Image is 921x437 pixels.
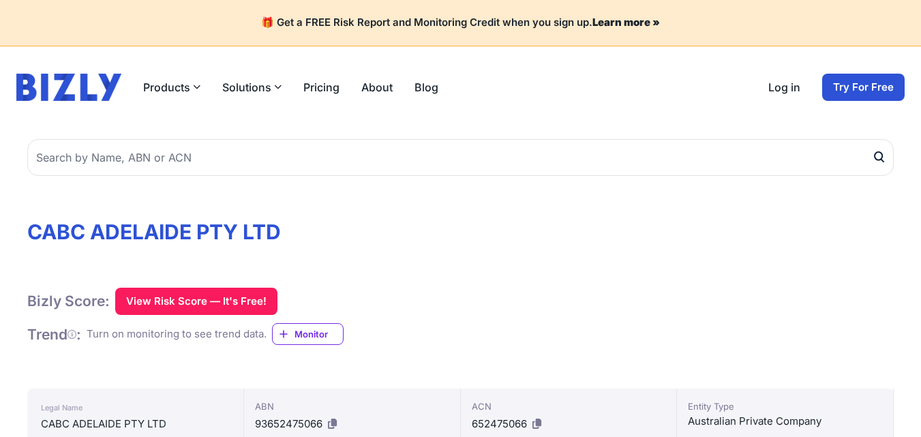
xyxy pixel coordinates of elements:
[272,323,344,345] a: Monitor
[255,400,449,413] div: ABN
[303,79,339,95] a: Pricing
[16,16,905,29] h4: 🎁 Get a FREE Risk Report and Monitoring Credit when you sign up.
[255,417,322,430] span: 93652475066
[472,400,666,413] div: ACN
[768,79,800,95] a: Log in
[472,417,527,430] span: 652475066
[41,416,230,432] div: CABC ADELAIDE PTY LTD
[27,325,81,344] h1: Trend :
[222,79,282,95] button: Solutions
[361,79,393,95] a: About
[87,327,267,342] div: Turn on monitoring to see trend data.
[143,79,200,95] button: Products
[27,139,894,176] input: Search by Name, ABN or ACN
[115,288,277,315] button: View Risk Score — It's Free!
[414,79,438,95] a: Blog
[822,74,905,101] a: Try For Free
[592,16,660,29] a: Learn more »
[688,400,882,413] div: Entity Type
[27,220,894,244] h1: CABC ADELAIDE PTY LTD
[688,413,882,430] div: Australian Private Company
[41,400,230,416] div: Legal Name
[27,292,110,310] h1: Bizly Score:
[295,327,343,341] span: Monitor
